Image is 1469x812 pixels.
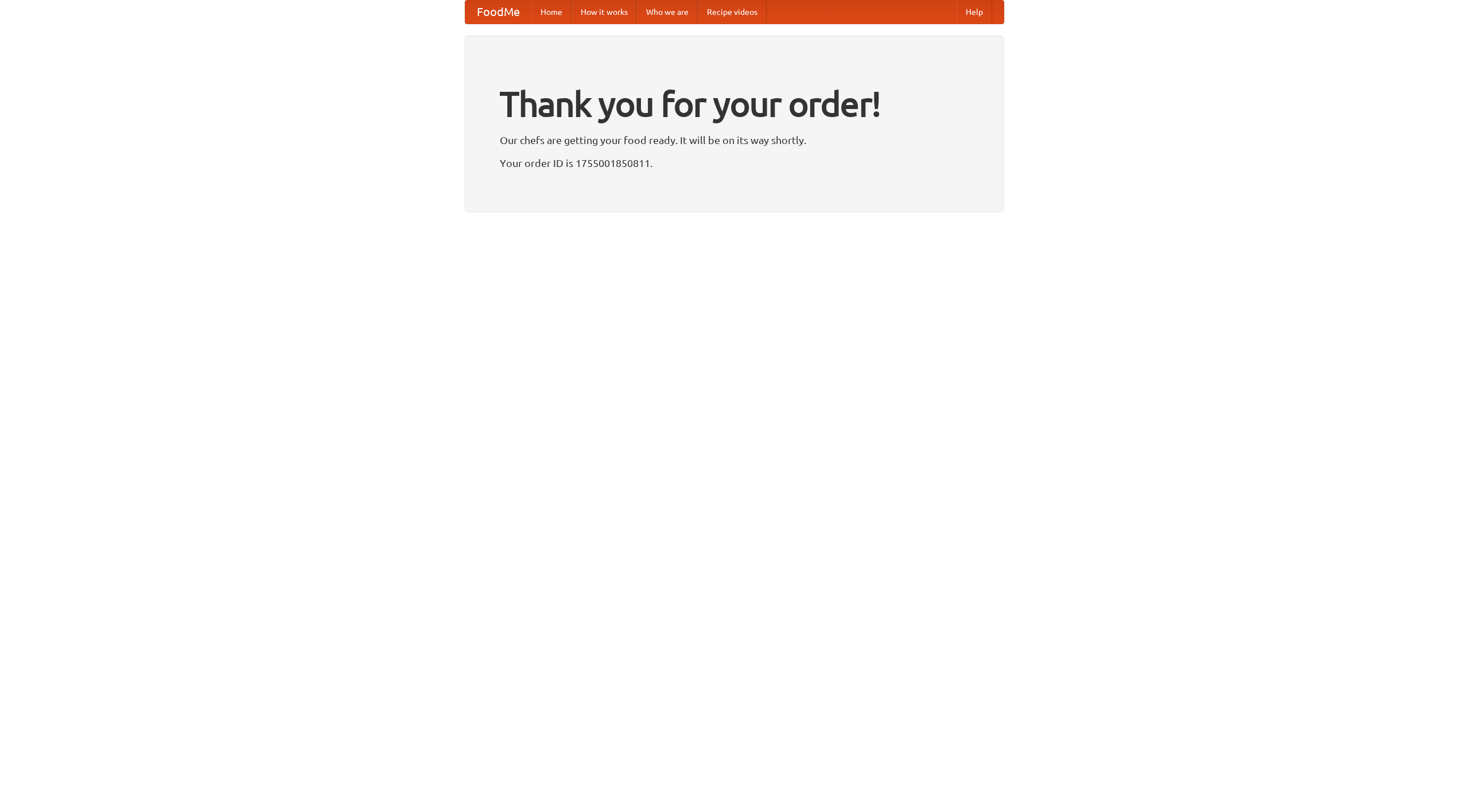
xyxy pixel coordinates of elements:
p: Your order ID is 1755001850811. [500,154,969,172]
a: Help [957,1,992,24]
a: Recipe videos [698,1,767,24]
a: Who we are [637,1,698,24]
a: FoodMe [465,1,531,24]
a: Home [531,1,572,24]
a: How it works [572,1,637,24]
p: Our chefs are getting your food ready. It will be on its way shortly. [500,131,969,149]
h1: Thank you for your order! [500,76,969,131]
